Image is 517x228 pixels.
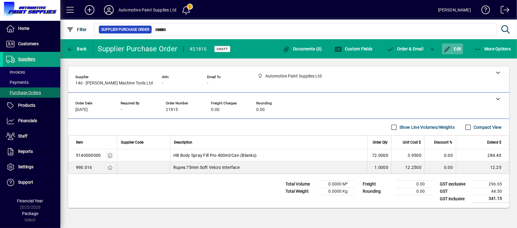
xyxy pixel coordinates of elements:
span: 0.00 [211,107,219,112]
span: Rupes 75mm Soft Velcro Interface [173,164,240,170]
td: 72.0000 [367,149,391,161]
a: Purchase Orders [3,87,60,98]
span: Item [76,139,83,146]
td: 284.40 [456,149,509,161]
span: Order & Email [386,46,423,51]
span: Unit Cost $ [403,139,421,146]
td: GST [437,188,473,195]
span: Discount % [434,139,452,146]
app-page-header-button: Back [60,43,93,54]
span: Supplier Purchase Order [101,27,149,33]
span: Custom Fields [335,46,373,51]
span: Reports [18,149,33,154]
td: GST exclusive [437,181,473,188]
span: 146 - [PERSON_NAME] Machine Tools Ltd [75,81,153,86]
span: Description [174,139,192,146]
a: Financials [3,113,60,128]
td: 0.00 [424,161,456,173]
span: - [207,81,208,86]
span: Settings [18,164,33,169]
td: Freight [360,181,396,188]
button: More Options [473,43,512,54]
td: GST inclusive [437,195,473,203]
span: Home [18,26,29,31]
td: 12.2500 [391,161,424,173]
a: Payments [3,77,60,87]
span: - [162,81,163,86]
div: Automotive Paint Supplies Ltd [118,5,176,15]
td: Total Weight [282,188,319,195]
a: Staff [3,129,60,144]
td: 0.0000 M³ [319,181,355,188]
span: Draft [217,47,228,51]
button: Add [80,5,99,15]
td: 0.00 [424,149,456,161]
a: Support [3,175,60,190]
span: 21815 [166,107,178,112]
a: Settings [3,160,60,175]
span: Staff [18,134,27,138]
span: Supplier Code [121,139,143,146]
span: Financial Year [17,198,43,203]
td: 1.0000 [367,161,391,173]
div: [PERSON_NAME] [438,5,471,15]
td: 0.00 [396,188,432,195]
td: 296.65 [473,181,509,188]
span: Filter [67,27,87,32]
button: Back [65,43,88,54]
span: - [121,107,122,112]
a: Customers [3,36,60,52]
span: Order Qty [373,139,388,146]
div: 5140000000 [76,152,101,158]
button: Filter [65,24,88,35]
span: Package [22,211,38,216]
span: Invoices [6,70,25,74]
span: HB Body Spray Fill Pro 400ml/Can (Blanks) [173,152,257,158]
button: Custom Fields [333,43,374,54]
span: More Options [474,46,511,51]
span: Products [18,103,35,108]
span: Documents (0) [283,46,322,51]
span: Back [67,46,87,51]
span: 0.00 [256,107,265,112]
a: Invoices [3,67,60,77]
td: 0.00 [396,181,432,188]
span: Customers [18,41,39,46]
span: Extend $ [487,139,501,146]
label: Compact View [472,124,502,130]
a: Logout [496,1,509,21]
div: Supplier Purchase Order [98,44,178,54]
button: Order & Email [383,43,426,54]
div: 990.016 [76,164,92,170]
span: Suppliers [18,57,35,62]
td: 3.9500 [391,149,424,161]
button: Documents (0) [281,43,323,54]
label: Show Line Volumes/Weights [398,124,455,130]
a: Knowledge Base [477,1,490,21]
span: Financials [18,118,37,123]
div: #21815 [190,44,207,54]
a: Products [3,98,60,113]
span: Edit [443,46,462,51]
button: Edit [442,43,463,54]
td: Total Volume [282,181,319,188]
a: Home [3,21,60,36]
td: Rounding [360,188,396,195]
button: Profile [99,5,118,15]
td: 44.50 [473,188,509,195]
span: Payments [6,80,29,85]
td: 341.15 [473,195,509,203]
span: Purchase Orders [6,90,41,95]
a: Reports [3,144,60,159]
td: 12.25 [456,161,509,173]
span: [DATE] [75,107,88,112]
td: 0.0000 Kg [319,188,355,195]
span: Support [18,180,33,185]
